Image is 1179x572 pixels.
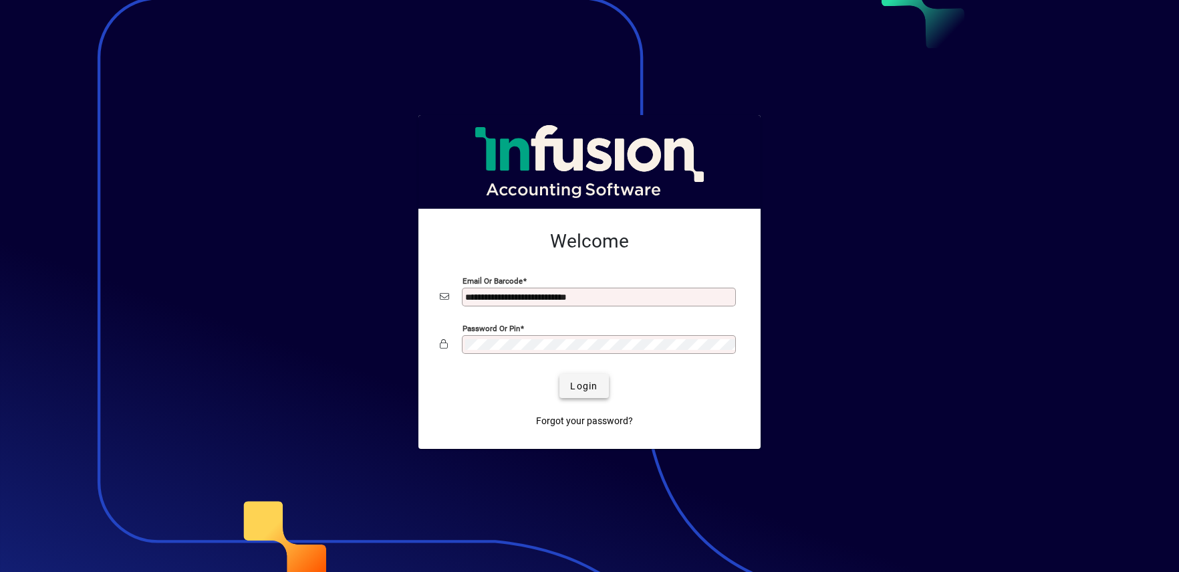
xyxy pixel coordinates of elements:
mat-label: Password or Pin [463,324,520,333]
a: Forgot your password? [531,409,638,433]
h2: Welcome [440,230,739,253]
mat-label: Email or Barcode [463,276,523,286]
button: Login [559,374,608,398]
span: Login [570,379,598,393]
span: Forgot your password? [536,414,633,428]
